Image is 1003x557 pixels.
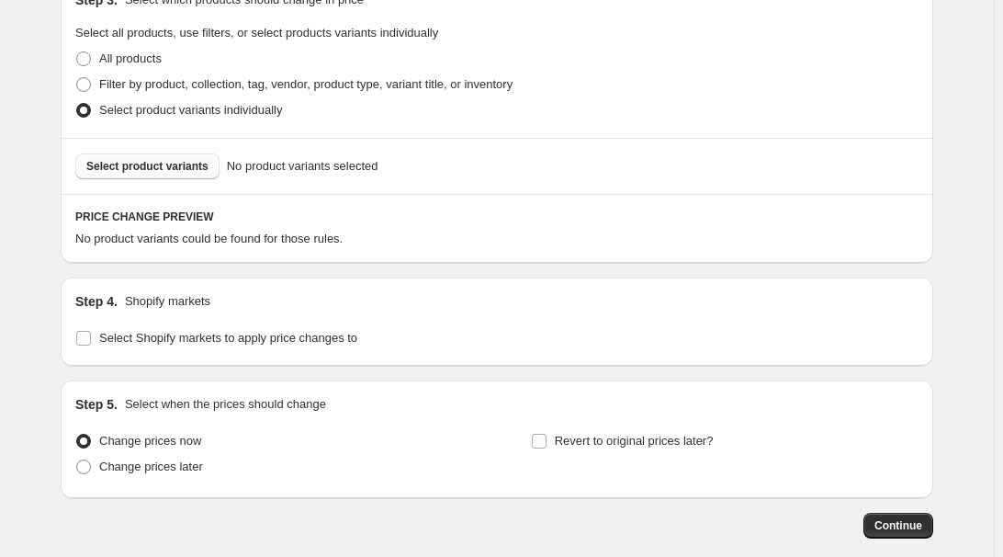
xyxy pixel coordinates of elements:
[99,51,162,65] span: All products
[125,292,210,311] p: Shopify markets
[75,232,343,245] span: No product variants could be found for those rules.
[99,434,201,448] span: Change prices now
[99,77,513,91] span: Filter by product, collection, tag, vendor, product type, variant title, or inventory
[99,460,203,473] span: Change prices later
[227,157,378,176] span: No product variants selected
[555,434,714,448] span: Revert to original prices later?
[99,331,357,345] span: Select Shopify markets to apply price changes to
[125,395,326,414] p: Select when the prices should change
[75,26,438,40] span: Select all products, use filters, or select products variants individually
[99,103,282,117] span: Select product variants individually
[86,159,208,174] span: Select product variants
[863,513,933,539] button: Continue
[874,518,922,533] span: Continue
[75,210,918,224] h6: PRICE CHANGE PREVIEW
[75,153,220,179] button: Select product variants
[75,395,118,414] h2: Step 5.
[75,292,118,311] h2: Step 4.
